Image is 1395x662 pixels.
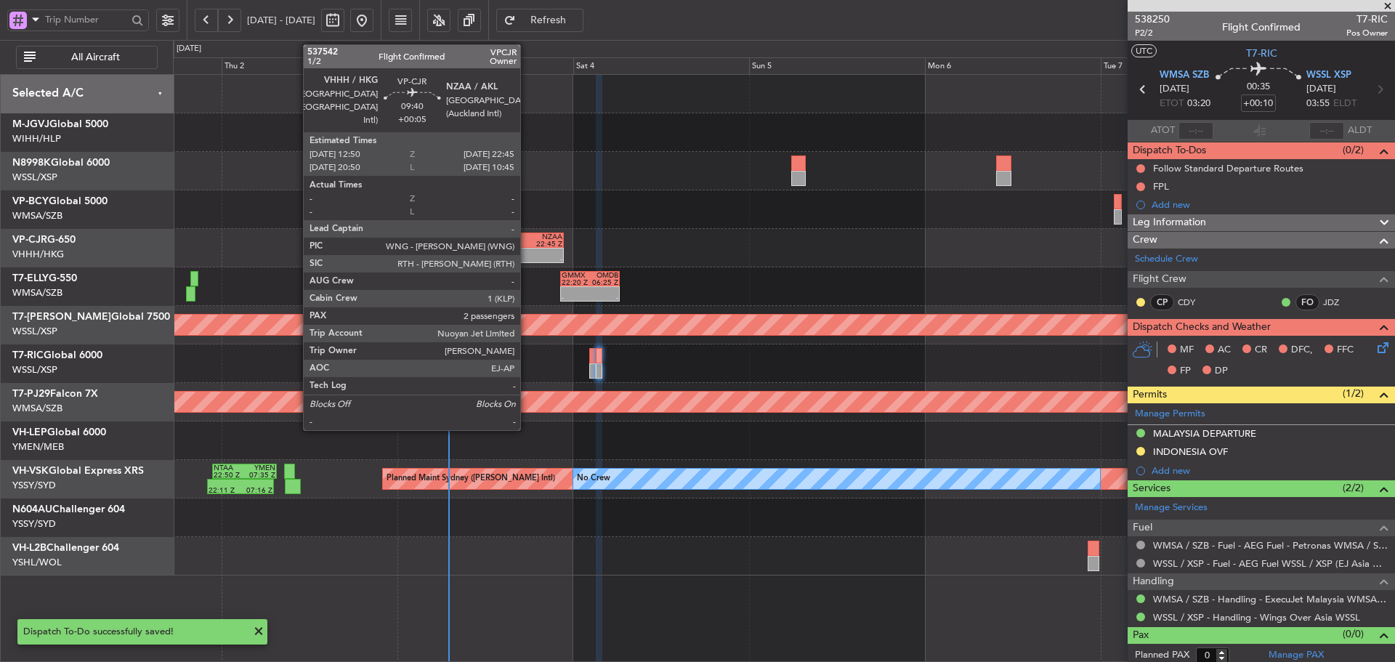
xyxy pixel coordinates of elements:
div: 12:50 Z [492,241,527,248]
div: - [527,256,562,263]
div: No Crew [577,468,610,490]
span: FFC [1337,343,1354,358]
a: CDY [1178,296,1210,309]
span: (0/0) [1343,626,1364,642]
div: - [562,294,590,302]
div: Tue 7 [1101,57,1277,75]
div: GMMX [351,272,386,279]
div: 22:20 Z [562,279,590,286]
span: VH-LEP [12,427,47,437]
span: Pos Owner [1346,27,1388,39]
a: VP-CJRG-650 [12,235,76,245]
div: Sun 5 [749,57,925,75]
span: MF [1180,343,1194,358]
span: Refresh [519,15,578,25]
div: [DATE] [177,43,201,55]
a: WSSL/XSP [12,325,57,338]
span: P2/2 [1135,27,1170,39]
span: Handling [1133,573,1174,590]
span: All Aircraft [39,52,153,62]
span: (0/2) [1343,142,1364,158]
div: 00:20 Z [362,294,397,302]
a: YSHL/WOL [12,556,62,569]
span: N604AU [12,504,52,514]
input: --:-- [1178,122,1213,140]
a: WSSL / XSP - Fuel - AEG Fuel WSSL / XSP (EJ Asia Only) [1153,557,1388,570]
span: VH-VSK [12,466,49,476]
button: UTC [1131,44,1157,57]
a: WSSL / XSP - Handling - Wings Over Asia WSSL [1153,611,1360,623]
div: MALAYSIA DEPARTURE [1153,427,1256,440]
div: NTAA [214,464,244,472]
div: - [492,256,527,263]
span: VH-L2B [12,543,46,553]
div: FO [1295,294,1319,310]
span: DFC, [1291,343,1313,358]
a: Manage Services [1135,501,1208,515]
a: T7-PJ29Falcon 7X [12,389,98,399]
span: Leg Information [1133,214,1206,231]
a: JDZ [1323,296,1356,309]
div: NZAA [527,233,562,241]
div: Mon 6 [925,57,1101,75]
span: T7-RIC [12,350,44,360]
a: VH-VSKGlobal Express XRS [12,466,144,476]
span: M-JGVJ [12,119,49,129]
div: 14:14 Z [326,294,362,302]
button: All Aircraft [16,46,158,69]
span: T7-ELLY [12,273,49,283]
a: T7-RICGlobal 6000 [12,350,102,360]
div: GMMX [562,272,590,279]
span: Dispatch Checks and Weather [1133,319,1271,336]
a: WSSL/XSP [12,363,57,376]
a: T7-[PERSON_NAME]Global 7500 [12,312,170,322]
span: T7-[PERSON_NAME] [12,312,111,322]
button: Refresh [496,9,583,32]
span: WSSL XSP [1306,68,1351,83]
div: Dispatch To-Do successfully saved! [23,625,246,639]
span: VP-BCY [12,196,49,206]
a: YMEN/MEB [12,440,64,453]
span: N8998K [12,158,51,168]
span: Pax [1133,627,1149,644]
div: 07:16 Z [240,487,272,494]
div: INDONESIA OVF [1153,445,1228,458]
span: [DATE] [1160,82,1189,97]
div: 12:50 Z [316,279,351,286]
a: VH-L2BChallenger 604 [12,543,119,553]
span: Services [1133,480,1170,497]
span: 538250 [1135,12,1170,27]
div: Thu 2 [222,57,397,75]
a: VHHH/HKG [12,248,64,261]
div: SLVR [316,272,351,279]
a: VH-LEPGlobal 6000 [12,427,106,437]
a: YSSY/SYD [12,479,56,492]
a: WMSA/SZB [12,402,62,415]
div: Follow Standard Departure Routes [1153,162,1303,174]
div: 22:50 Z [214,472,244,479]
a: WSSL/XSP [12,171,57,184]
span: AC [1218,343,1231,358]
a: N8998KGlobal 6000 [12,158,110,168]
span: 03:55 [1306,97,1330,111]
div: - [590,294,618,302]
div: FPL [1153,180,1169,193]
span: T7-RIC [1346,12,1388,27]
div: 06:25 Z [590,279,618,286]
span: DP [1215,364,1228,379]
span: [DATE] - [DATE] [247,14,315,27]
div: Flight Confirmed [1222,20,1301,35]
span: Flight Crew [1133,271,1186,288]
div: Sat 4 [573,57,749,75]
span: 03:20 [1187,97,1210,111]
span: T7-PJ29 [12,389,50,399]
span: Fuel [1133,520,1152,536]
span: ETOT [1160,97,1184,111]
a: Manage Permits [1135,407,1205,421]
div: 22:11 Z [209,487,240,494]
div: Add new [1152,464,1388,477]
a: WIHH/HLP [12,132,61,145]
div: VHHH [492,233,527,241]
span: [DATE] [1306,82,1336,97]
div: Add new [1152,198,1388,211]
